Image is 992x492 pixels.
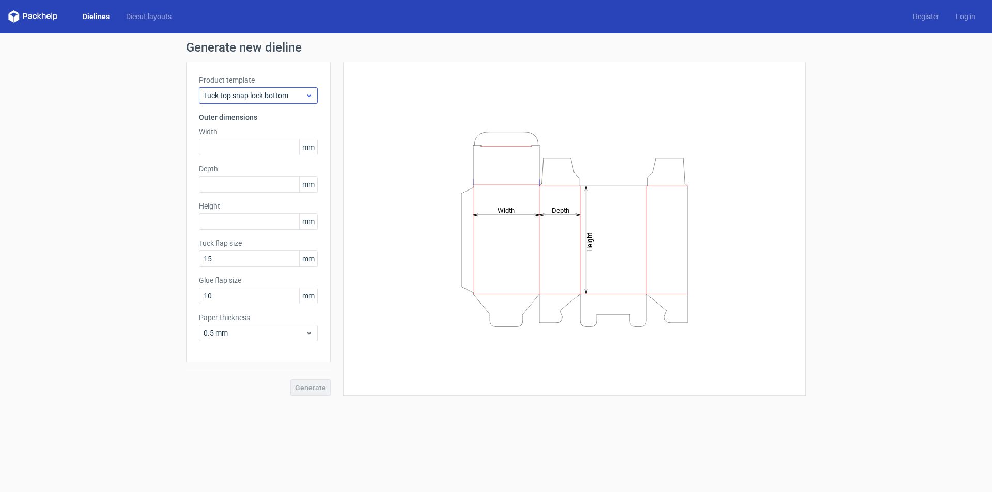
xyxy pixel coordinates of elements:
h1: Generate new dieline [186,41,806,54]
h3: Outer dimensions [199,112,318,122]
a: Diecut layouts [118,11,180,22]
span: mm [299,177,317,192]
a: Dielines [74,11,118,22]
label: Width [199,126,318,137]
a: Register [905,11,948,22]
label: Glue flap size [199,275,318,285]
label: Product template [199,75,318,85]
span: mm [299,251,317,266]
span: 0.5 mm [204,328,305,338]
label: Tuck flap size [199,238,318,248]
span: mm [299,139,317,155]
span: Tuck top snap lock bottom [204,90,305,101]
a: Log in [948,11,984,22]
label: Height [199,201,318,211]
tspan: Depth [552,206,569,214]
label: Paper thickness [199,312,318,323]
span: mm [299,214,317,229]
tspan: Height [586,232,594,251]
span: mm [299,288,317,304]
tspan: Width [498,206,515,214]
label: Depth [199,164,318,174]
